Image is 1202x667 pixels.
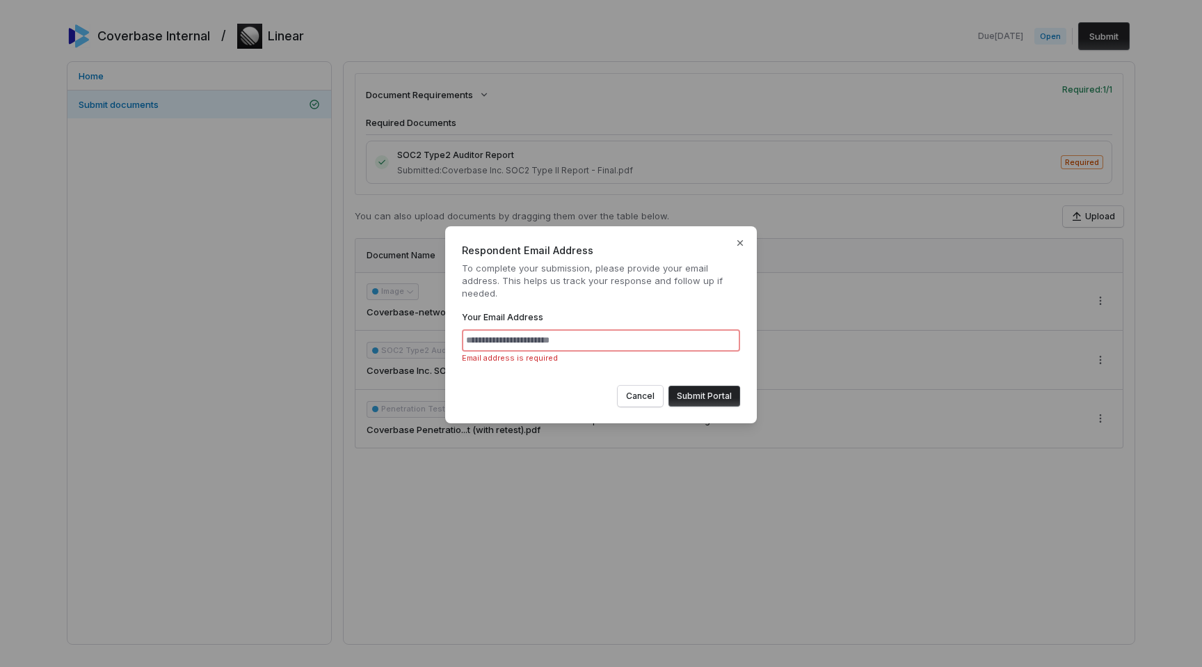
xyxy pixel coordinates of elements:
[462,353,740,363] div: Email address is required
[462,312,543,322] label: Your Email Address
[462,243,740,258] span: Respondent Email Address
[618,386,663,407] button: Cancel
[668,386,740,407] button: Submit Portal
[462,262,740,299] span: To complete your submission, please provide your email address. This helps us track your response...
